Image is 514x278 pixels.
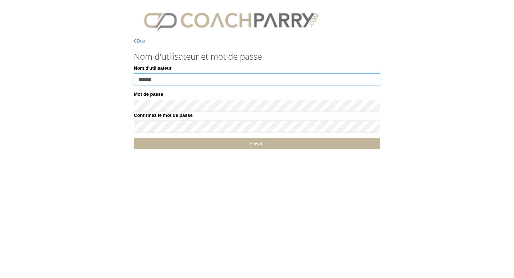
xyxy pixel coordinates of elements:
[21,68,130,80] button: Couper un bloc
[18,232,39,237] font: Destination
[32,71,62,76] font: Couper un bloc
[21,80,130,91] button: Capturer une capture d'écran
[134,91,163,97] font: Mot de passe
[249,141,264,146] font: Suivant
[21,45,130,57] button: Attachez un signet
[134,7,329,34] img: CPlogo.png
[137,38,145,44] font: Dos
[134,38,145,44] a: Dos
[134,50,262,62] font: Nom d'utilisateur et mot de passe
[134,65,172,71] font: Nom d'utilisateur
[21,57,130,68] button: Découper une sélection (sélectionner d'abord le texte)
[134,138,380,149] a: Suivant
[80,102,124,108] font: Tout effacer et fermer
[33,57,124,68] font: Découper une sélection (sélectionner d'abord le texte)
[134,113,193,118] font: Confirmez le mot de passe
[34,10,47,15] font: xTiles
[32,48,68,54] font: Attachez un signet
[29,242,94,248] font: Panneau de la boîte de réception
[32,83,87,88] font: Capturer une capture d'écran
